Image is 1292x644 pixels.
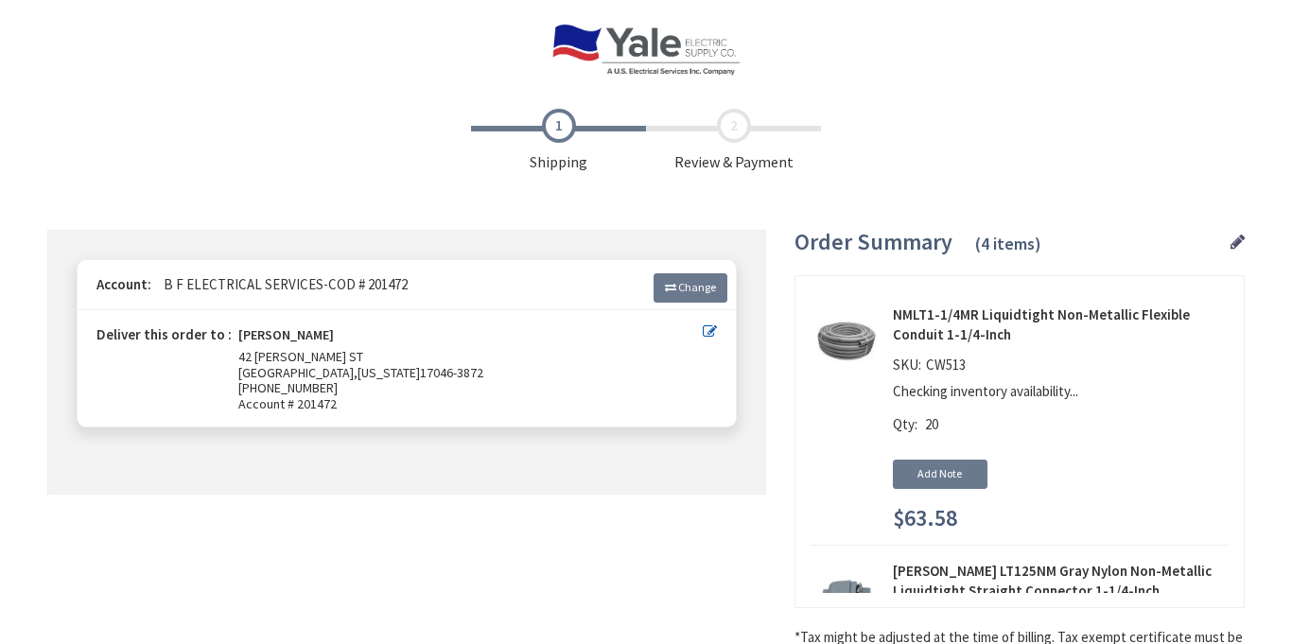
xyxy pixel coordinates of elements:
span: Order Summary [794,227,952,256]
a: Change [654,273,727,302]
span: [PHONE_NUMBER] [238,379,338,396]
span: 17046-3872 [420,364,483,381]
span: Shipping [471,109,646,173]
div: SKU: [893,355,970,381]
span: 20 [925,415,938,433]
img: Crouse-Hinds LT125NM Gray Nylon Non-Metallic Liquidtight Straight Connector 1-1/4-Inch [817,568,876,627]
span: CW513 [921,356,970,374]
strong: [PERSON_NAME] [238,327,334,349]
span: Qty [893,415,915,433]
p: Checking inventory availability... [893,381,1220,401]
strong: [PERSON_NAME] LT125NM Gray Nylon Non-Metallic Liquidtight Straight Connector 1-1/4-Inch [893,561,1230,601]
span: (4 items) [975,233,1041,254]
span: Account # 201472 [238,396,703,412]
span: 42 [PERSON_NAME] ST [238,348,363,365]
img: Yale Electric Supply Co. [551,24,741,76]
strong: Deliver this order to : [96,325,232,343]
span: [US_STATE] [358,364,420,381]
span: Change [678,280,716,294]
strong: Account: [96,275,151,293]
img: NMLT1-1/4MR Liquidtight Non-Metallic Flexible Conduit 1-1/4-Inch [817,312,876,371]
span: [GEOGRAPHIC_DATA], [238,364,358,381]
span: B F ELECTRICAL SERVICES-COD # 201472 [154,275,408,293]
strong: NMLT1-1/4MR Liquidtight Non-Metallic Flexible Conduit 1-1/4-Inch [893,305,1230,345]
span: $63.58 [893,506,957,531]
span: Review & Payment [646,109,821,173]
